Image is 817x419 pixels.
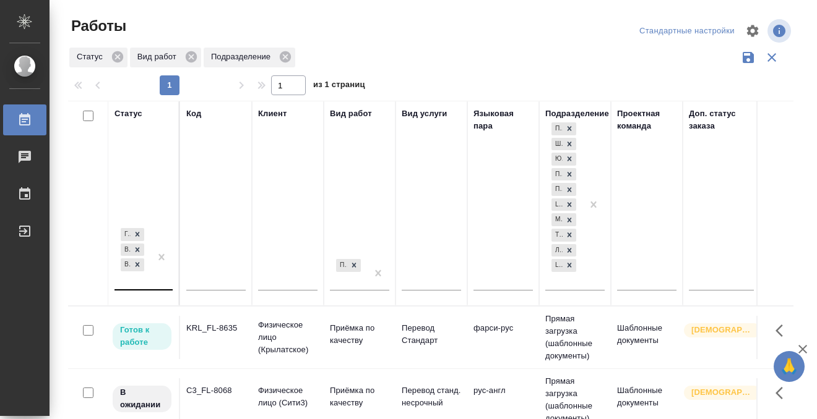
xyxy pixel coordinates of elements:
[768,378,798,408] button: Здесь прячутся важные кнопки
[258,384,318,409] p: Физическое лицо (Сити3)
[258,319,318,356] p: Физическое лицо (Крылатское)
[121,228,131,241] div: Готов к работе
[550,243,577,258] div: Прямая загрузка (шаблонные документы), Шаблонные документы, Юридический, Проектный офис, Проектна...
[550,212,577,227] div: Прямая загрузка (шаблонные документы), Шаблонные документы, Юридический, Проектный офис, Проектна...
[617,108,677,132] div: Проектная команда
[691,386,753,399] p: [DEMOGRAPHIC_DATA]
[115,108,142,120] div: Статус
[402,108,447,120] div: Вид услуги
[551,122,563,135] div: Прямая загрузка (шаблонные документы)
[550,167,577,182] div: Прямая загрузка (шаблонные документы), Шаблонные документы, Юридический, Проектный офис, Проектна...
[539,307,611,368] td: Прямая загрузка (шаблонные документы)
[130,48,201,67] div: Вид работ
[467,316,539,359] td: фарси-рус
[738,16,767,46] span: Настроить таблицу
[767,19,793,43] span: Посмотреть информацию
[551,153,563,166] div: Юридический
[737,46,760,69] button: Сохранить фильтры
[550,197,577,213] div: Прямая загрузка (шаблонные документы), Шаблонные документы, Юридический, Проектный офис, Проектна...
[137,51,181,63] p: Вид работ
[336,259,347,272] div: Приёмка по качеству
[550,121,577,137] div: Прямая загрузка (шаблонные документы), Шаблонные документы, Юридический, Проектный офис, Проектна...
[551,183,563,196] div: Проектная группа
[550,137,577,152] div: Прямая загрузка (шаблонные документы), Шаблонные документы, Юридический, Проектный офис, Проектна...
[402,322,461,347] p: Перевод Стандарт
[204,48,295,67] div: Подразделение
[335,258,362,273] div: Приёмка по качеству
[120,386,164,411] p: В ожидании
[68,16,126,36] span: Работы
[689,108,754,132] div: Доп. статус заказа
[121,258,131,271] div: В ожидании
[551,198,563,211] div: LegalQA
[768,316,798,345] button: Здесь прячутся важные кнопки
[120,324,164,349] p: Готов к работе
[550,151,577,167] div: Прямая загрузка (шаблонные документы), Шаблонные документы, Юридический, Проектный офис, Проектна...
[636,22,738,41] div: split button
[77,51,107,63] p: Статус
[545,108,609,120] div: Подразделение
[121,243,131,256] div: В работе
[330,322,389,347] p: Приёмка по качеству
[258,108,287,120] div: Клиент
[691,324,753,336] p: [DEMOGRAPHIC_DATA]
[611,316,683,359] td: Шаблонные документы
[402,384,461,409] p: Перевод станд. несрочный
[551,168,563,181] div: Проектный офис
[760,46,784,69] button: Сбросить фильтры
[211,51,275,63] p: Подразделение
[69,48,128,67] div: Статус
[551,213,563,226] div: Медицинский
[779,353,800,379] span: 🙏
[551,229,563,242] div: Технический
[550,182,577,197] div: Прямая загрузка (шаблонные документы), Шаблонные документы, Юридический, Проектный офис, Проектна...
[111,384,173,413] div: Исполнитель назначен, приступать к работе пока рано
[186,322,246,334] div: KRL_FL-8635
[551,244,563,257] div: Локализация
[330,108,372,120] div: Вид работ
[550,258,577,273] div: Прямая загрузка (шаблонные документы), Шаблонные документы, Юридический, Проектный офис, Проектна...
[551,138,563,151] div: Шаблонные документы
[313,77,365,95] span: из 1 страниц
[550,227,577,243] div: Прямая загрузка (шаблонные документы), Шаблонные документы, Юридический, Проектный офис, Проектна...
[473,108,533,132] div: Языковая пара
[330,384,389,409] p: Приёмка по качеству
[774,351,805,382] button: 🙏
[186,384,246,397] div: C3_FL-8068
[551,259,563,272] div: LocQA
[186,108,201,120] div: Код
